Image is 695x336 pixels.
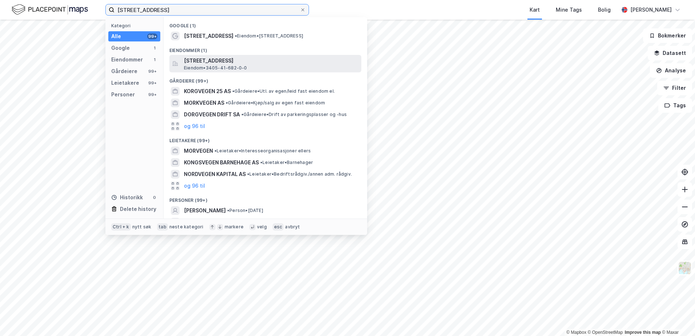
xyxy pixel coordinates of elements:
[152,57,157,63] div: 1
[556,5,582,14] div: Mine Tags
[598,5,611,14] div: Bolig
[111,79,139,87] div: Leietakere
[111,90,135,99] div: Personer
[111,193,143,202] div: Historikk
[625,330,661,335] a: Improve this map
[658,98,692,113] button: Tags
[659,301,695,336] div: Kontrollprogram for chat
[184,181,205,190] button: og 96 til
[214,148,311,154] span: Leietaker • Interesseorganisasjoner ellers
[111,223,131,231] div: Ctrl + k
[566,330,586,335] a: Mapbox
[227,208,263,213] span: Person • [DATE]
[132,224,152,230] div: nytt søk
[184,206,226,215] span: [PERSON_NAME]
[111,32,121,41] div: Alle
[260,160,262,165] span: •
[184,56,358,65] span: [STREET_ADDRESS]
[648,46,692,60] button: Datasett
[184,122,205,131] button: og 96 til
[147,33,157,39] div: 99+
[235,33,303,39] span: Eiendom • [STREET_ADDRESS]
[164,132,367,145] div: Leietakere (99+)
[650,63,692,78] button: Analyse
[184,110,240,119] span: DORGVEGEN DRIFT SA
[120,205,156,213] div: Delete history
[184,32,233,40] span: [STREET_ADDRESS]
[214,148,217,153] span: •
[630,5,672,14] div: [PERSON_NAME]
[111,55,143,64] div: Eiendommer
[184,218,226,227] span: [PERSON_NAME]
[164,17,367,30] div: Google (1)
[659,301,695,336] iframe: Chat Widget
[241,112,347,117] span: Gårdeiere • Drift av parkeringsplasser og -hus
[235,33,237,39] span: •
[184,170,246,179] span: NORDVEGEN KAPITAL AS
[157,223,168,231] div: tab
[530,5,540,14] div: Kart
[226,100,228,105] span: •
[588,330,623,335] a: OpenStreetMap
[184,158,259,167] span: KONGSVEGEN BARNEHAGE AS
[241,112,244,117] span: •
[273,223,284,231] div: esc
[260,160,313,165] span: Leietaker • Barnehager
[111,23,160,28] div: Kategori
[232,88,234,94] span: •
[225,224,244,230] div: markere
[184,87,231,96] span: KORGVEGEN 25 AS
[147,92,157,97] div: 99+
[657,81,692,95] button: Filter
[111,44,130,52] div: Google
[184,99,224,107] span: MORKVEGEN AS
[164,72,367,85] div: Gårdeiere (99+)
[247,171,249,177] span: •
[226,100,325,106] span: Gårdeiere • Kjøp/salg av egen fast eiendom
[147,80,157,86] div: 99+
[285,224,300,230] div: avbryt
[257,224,267,230] div: velg
[152,195,157,200] div: 0
[164,192,367,205] div: Personer (99+)
[111,67,137,76] div: Gårdeiere
[184,65,247,71] span: Eiendom • 3405-41-682-0-0
[678,261,692,275] img: Z
[169,224,204,230] div: neste kategori
[247,171,352,177] span: Leietaker • Bedriftsrådgiv./annen adm. rådgiv.
[232,88,335,94] span: Gårdeiere • Utl. av egen/leid fast eiendom el.
[227,208,229,213] span: •
[184,147,213,155] span: MORVEGEN
[152,45,157,51] div: 1
[643,28,692,43] button: Bokmerker
[115,4,300,15] input: Søk på adresse, matrikkel, gårdeiere, leietakere eller personer
[147,68,157,74] div: 99+
[12,3,88,16] img: logo.f888ab2527a4732fd821a326f86c7f29.svg
[164,42,367,55] div: Eiendommer (1)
